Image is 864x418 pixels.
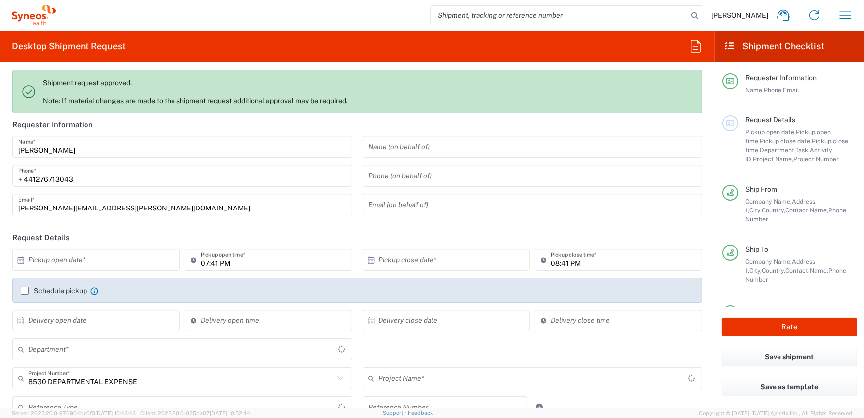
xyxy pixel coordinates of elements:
span: Client: 2025.20.0-035ba07 [140,410,250,416]
span: [DATE] 10:43:43 [95,410,136,416]
span: City, [749,207,762,214]
h2: Request Details [12,233,70,243]
h2: Desktop Shipment Request [12,40,126,52]
span: Contact Name, [785,207,828,214]
span: Ship To [745,245,768,253]
label: Schedule pickup [21,287,87,295]
span: Country, [762,267,785,274]
div: Shipment request approved. Note: If material changes are made to the shipment request additional ... [43,78,694,105]
span: Copyright © [DATE]-[DATE] Agistix Inc., All Rights Reserved [699,409,852,418]
span: Pickup open date, [745,128,796,136]
span: Ship From [745,185,777,193]
button: Rate [722,318,857,336]
input: Shipment, tracking or reference number [431,6,688,25]
span: Country, [762,207,785,214]
span: Company Name, [745,258,792,265]
button: Save shipment [722,348,857,366]
span: Department, [760,146,795,154]
span: Contact Name, [785,267,828,274]
span: Company Name, [745,198,792,205]
span: Phone, [764,86,783,94]
span: Requester Information [745,74,817,82]
button: Save as template [722,378,857,396]
span: Request Details [745,116,795,124]
span: Task, [795,146,810,154]
a: Add Reference [532,400,546,414]
a: Support [383,410,408,416]
h2: Requester Information [12,120,93,130]
h2: Shipment Checklist [724,40,824,52]
span: [PERSON_NAME] [711,11,768,20]
span: Project Name, [753,155,793,163]
a: Feedback [408,410,433,416]
span: City, [749,267,762,274]
span: Server: 2025.20.0-970904bc0f3 [12,410,136,416]
span: [DATE] 10:52:44 [210,410,250,416]
span: Email [783,86,799,94]
span: Project Number [793,155,839,163]
span: Package Information [745,306,813,313]
span: Name, [745,86,764,94]
span: Pickup close date, [760,137,812,145]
